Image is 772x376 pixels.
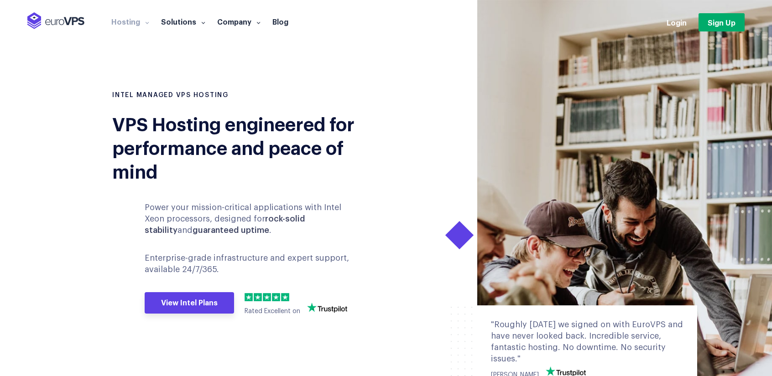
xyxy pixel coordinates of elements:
img: 1 [245,293,253,301]
a: Solutions [155,17,211,26]
h1: INTEL MANAGED VPS HOSTING [112,91,379,100]
a: Blog [266,17,294,26]
img: 5 [281,293,289,301]
p: Enterprise-grade infrastructure and expert support, available 24/7/365. [145,252,361,275]
a: Hosting [105,17,155,26]
b: guaranteed uptime [193,226,269,234]
img: EuroVPS [27,12,84,29]
div: "Roughly [DATE] we signed on with EuroVPS and have never looked back. Incredible service, fantast... [491,319,683,365]
p: Power your mission-critical applications with Intel Xeon processors, designed for and . [145,202,361,237]
a: Login [667,17,687,27]
img: 2 [254,293,262,301]
a: View Intel Plans [145,292,234,314]
img: 3 [263,293,271,301]
div: VPS Hosting engineered for performance and peace of mind [112,111,379,182]
b: rock-solid stability [145,215,305,234]
span: Rated Excellent on [245,308,300,314]
img: 4 [272,293,280,301]
a: Company [211,17,266,26]
a: Sign Up [699,13,745,31]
